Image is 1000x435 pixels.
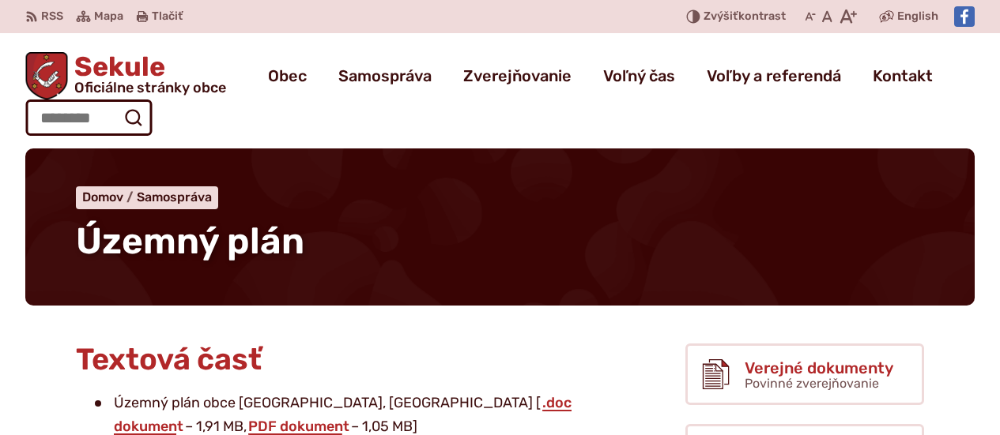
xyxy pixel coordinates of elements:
[745,376,879,391] span: Povinné zverejňovanie
[82,189,137,204] a: Domov
[68,54,226,95] span: Sekule
[152,10,183,24] span: Tlačiť
[76,341,262,377] span: Textová časť
[137,189,212,204] a: Samospráva
[954,6,975,27] img: Prejsť na Facebook stránku
[873,54,933,98] a: Kontakt
[74,81,226,95] span: Oficiálne stránky obce
[704,10,786,24] span: kontrast
[685,343,924,405] a: Verejné dokumenty Povinné zverejňovanie
[603,54,675,98] a: Voľný čas
[82,189,123,204] span: Domov
[707,54,841,98] a: Voľby a referendá
[76,219,304,263] span: Územný plán
[25,52,68,99] img: Prejsť na domovskú stránku
[338,54,432,98] a: Samospráva
[704,9,738,23] span: Zvýšiť
[894,7,942,26] a: English
[41,7,63,26] span: RSS
[897,7,938,26] span: English
[745,359,893,377] span: Verejné dokumenty
[247,418,351,435] a: PDF dokument
[94,7,123,26] span: Mapa
[25,52,226,99] a: Logo Sekule, prejsť na domovskú stránku.
[463,54,572,98] a: Zverejňovanie
[268,54,307,98] a: Obec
